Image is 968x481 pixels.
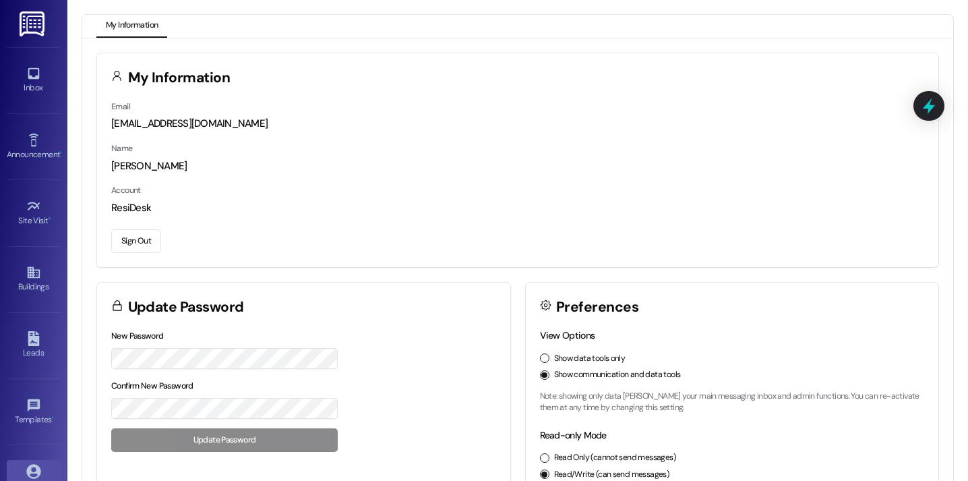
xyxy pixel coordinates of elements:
[111,201,924,215] div: ResiDesk
[7,327,61,364] a: Leads
[556,300,638,314] h3: Preferences
[7,261,61,298] a: Buildings
[111,159,924,173] div: [PERSON_NAME]
[49,214,51,223] span: •
[111,229,161,253] button: Sign Out
[554,452,676,464] label: Read Only (cannot send messages)
[7,62,61,98] a: Inbox
[554,469,670,481] label: Read/Write (can send messages)
[540,429,607,441] label: Read-only Mode
[111,380,193,391] label: Confirm New Password
[540,391,925,414] p: Note: showing only data [PERSON_NAME] your main messaging inbox and admin functions. You can re-a...
[52,413,54,422] span: •
[111,143,133,154] label: Name
[7,195,61,231] a: Site Visit •
[111,117,924,131] div: [EMAIL_ADDRESS][DOMAIN_NAME]
[111,185,141,196] label: Account
[540,329,595,341] label: View Options
[7,394,61,430] a: Templates •
[128,300,244,314] h3: Update Password
[96,15,167,38] button: My Information
[60,148,62,157] span: •
[554,369,681,381] label: Show communication and data tools
[20,11,47,36] img: ResiDesk Logo
[554,353,626,365] label: Show data tools only
[111,331,164,341] label: New Password
[111,101,130,112] label: Email
[128,71,231,85] h3: My Information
